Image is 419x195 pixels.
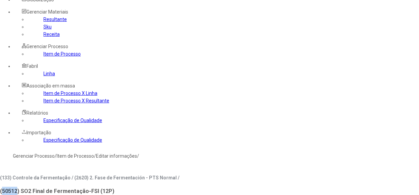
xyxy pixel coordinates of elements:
[57,153,94,159] a: Item de Processo
[43,118,102,123] a: Especificação de Qualidade
[43,91,97,96] a: Item de Processo X Linha
[26,83,75,89] span: Associação em massa
[26,44,68,49] span: Gerenciar Processo
[43,24,52,30] a: Sku
[26,130,51,135] span: Importação
[43,71,55,76] a: Linha
[43,137,102,143] a: Especificação de Qualidade
[13,153,55,159] a: Gerenciar Processo
[94,153,96,159] nz-breadcrumb-separator: /
[137,153,139,159] nz-breadcrumb-separator: /
[26,110,48,116] span: Relatórios
[43,32,60,37] a: Receita
[96,153,137,159] a: Editar informações
[43,17,67,22] a: Resultante
[26,9,68,15] span: Gerenciar Materiais
[26,63,38,69] span: Fabril
[55,153,57,159] nz-breadcrumb-separator: /
[43,51,81,57] a: Item de Processo
[43,98,109,103] a: Item de Processo X Resultante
